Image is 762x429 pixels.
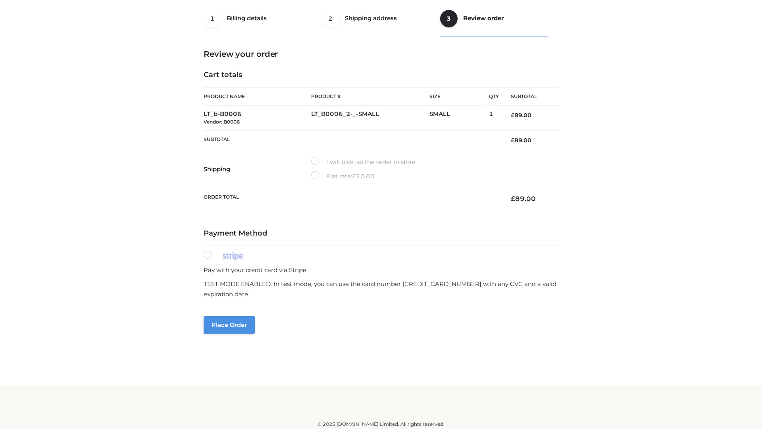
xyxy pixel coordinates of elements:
label: I will pick up the order in store. [311,157,417,167]
th: Qty [489,87,499,106]
bdi: 89.00 [511,195,536,203]
bdi: 89.00 [511,137,531,144]
td: SMALL [429,106,489,131]
span: £ [511,195,515,203]
th: Shipping [204,150,311,188]
div: © 2025 [DOMAIN_NAME] Limited. All rights reserved. [118,420,644,428]
th: Subtotal [499,88,558,106]
th: Size [429,88,485,106]
span: £ [511,137,514,144]
p: Pay with your credit card via Stripe. [204,265,558,275]
h3: Review your order [204,49,558,59]
th: Order Total [204,188,499,209]
td: LT_b-B0006 [204,106,311,131]
td: 1 [489,106,499,131]
span: £ [352,172,356,180]
th: Product # [311,87,429,106]
h4: Payment Method [204,229,558,238]
th: Product Name [204,87,311,106]
span: £ [511,112,514,119]
td: LT_B0006_2-_-SMALL [311,106,429,131]
button: Place order [204,316,255,334]
small: Vendor: B0006 [204,119,240,125]
p: TEST MODE ENABLED. In test mode, you can use the card number [CREDIT_CARD_NUMBER] with any CVC an... [204,279,558,299]
bdi: 89.00 [511,112,531,119]
bdi: 20.00 [352,172,375,180]
h4: Cart totals [204,71,558,79]
label: Flat rate: [311,171,375,182]
th: Subtotal [204,130,499,150]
